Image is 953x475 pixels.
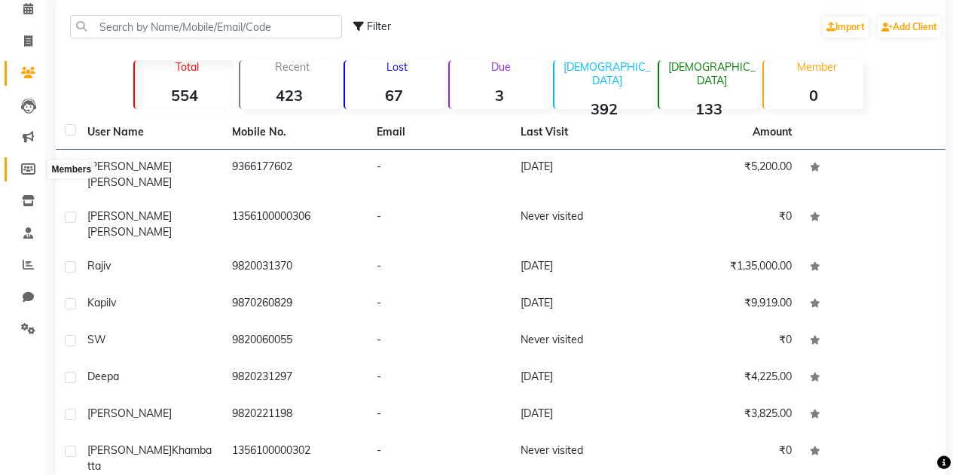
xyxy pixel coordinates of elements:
[367,20,391,33] span: Filter
[560,60,653,87] p: [DEMOGRAPHIC_DATA]
[368,360,512,397] td: -
[368,397,512,434] td: -
[135,86,234,105] strong: 554
[744,115,801,149] th: Amount
[368,286,512,323] td: -
[453,60,548,74] p: Due
[512,249,656,286] td: [DATE]
[368,115,512,150] th: Email
[223,249,368,286] td: 9820031370
[368,249,512,286] td: -
[512,323,656,360] td: Never visited
[656,286,801,323] td: ₹9,919.00
[111,296,116,309] span: v
[656,249,801,286] td: ₹1,35,000.00
[223,286,368,323] td: 9870260829
[87,209,172,239] span: [PERSON_NAME] [PERSON_NAME]
[770,60,863,74] p: Member
[512,115,656,150] th: Last Visit
[656,199,801,249] td: ₹0
[665,60,758,87] p: [DEMOGRAPHIC_DATA]
[656,397,801,434] td: ₹3,825.00
[223,115,368,150] th: Mobile No.
[512,360,656,397] td: [DATE]
[87,160,172,173] span: [PERSON_NAME]
[764,86,863,105] strong: 0
[656,323,801,360] td: ₹0
[87,333,106,346] span: SW
[87,406,172,420] span: [PERSON_NAME]
[368,199,512,249] td: -
[87,259,111,273] span: Rajiv
[512,199,656,249] td: Never visited
[141,60,234,74] p: Total
[223,397,368,434] td: 9820221198
[656,150,801,199] td: ₹5,200.00
[450,86,548,105] strong: 3
[87,175,172,189] span: [PERSON_NAME]
[78,115,223,150] th: User Name
[223,199,368,249] td: 1356100000306
[87,296,111,309] span: Kapil
[87,370,119,383] span: Deepa
[87,443,172,457] span: [PERSON_NAME]
[878,17,941,38] a: Add Client
[512,150,656,199] td: [DATE]
[656,360,801,397] td: ₹4,225.00
[47,160,95,178] div: Members
[223,323,368,360] td: 9820060055
[351,60,444,74] p: Lost
[345,86,444,105] strong: 67
[223,360,368,397] td: 9820231297
[223,150,368,199] td: 9366177602
[368,150,512,199] td: -
[512,286,656,323] td: [DATE]
[70,15,342,38] input: Search by Name/Mobile/Email/Code
[512,397,656,434] td: [DATE]
[659,99,758,118] strong: 133
[823,17,869,38] a: Import
[246,60,339,74] p: Recent
[368,323,512,360] td: -
[240,86,339,105] strong: 423
[554,99,653,118] strong: 392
